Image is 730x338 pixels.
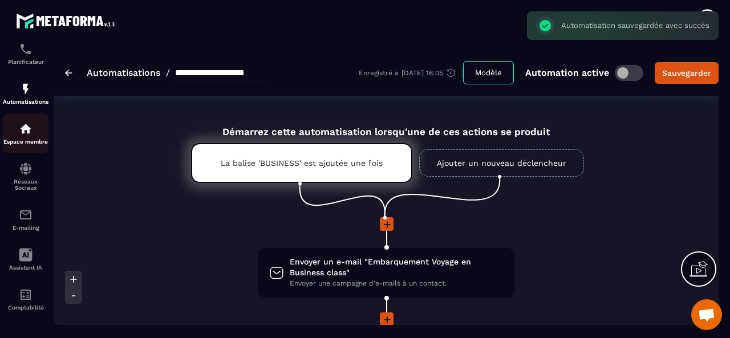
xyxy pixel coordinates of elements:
[19,82,33,96] img: automations
[19,42,33,56] img: scheduler
[65,70,72,76] img: arrow
[3,99,48,105] p: Automatisations
[163,113,610,137] div: Démarrez cette automatisation lorsqu'une de ces actions se produit
[19,122,33,136] img: automations
[655,62,719,84] button: Sauvegarder
[290,256,503,278] span: Envoyer un e-mail "Embarquement Voyage en Business class"
[401,69,443,77] p: [DATE] 16:05
[290,278,503,289] span: Envoyer une campagne d'e-mails à un contact.
[3,178,48,191] p: Réseaux Sociaux
[87,67,160,78] a: Automatisations
[3,225,48,231] p: E-mailing
[19,208,33,222] img: email
[419,149,584,177] a: Ajouter un nouveau déclencheur
[359,68,463,78] div: Enregistré à
[16,10,119,31] img: logo
[662,67,711,79] div: Sauvegarder
[3,153,48,199] a: social-networksocial-networkRéseaux Sociaux
[3,74,48,113] a: automationsautomationsAutomatisations
[3,239,48,279] a: Assistant IA
[525,67,609,78] p: Automation active
[19,288,33,302] img: accountant
[3,304,48,311] p: Comptabilité
[3,59,48,65] p: Planificateur
[166,67,170,78] span: /
[3,279,48,319] a: accountantaccountantComptabilité
[3,199,48,239] a: emailemailE-mailing
[3,264,48,271] p: Assistant IA
[3,139,48,145] p: Espace membre
[691,299,722,330] div: Ouvrir le chat
[3,113,48,153] a: automationsautomationsEspace membre
[3,34,48,74] a: schedulerschedulerPlanificateur
[19,162,33,176] img: social-network
[221,158,383,168] p: La balise 'BUSINESS' est ajoutée une fois
[463,61,514,84] button: Modèle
